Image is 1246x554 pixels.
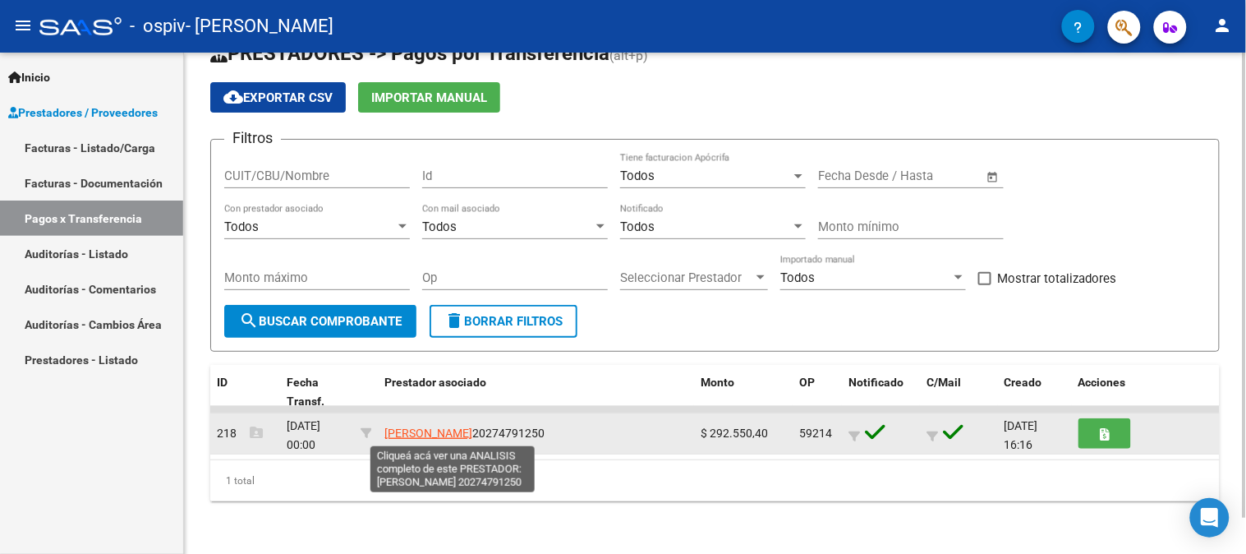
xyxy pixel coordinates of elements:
span: PRESTADORES -> Pagos por Transferencia [210,42,609,65]
button: Open calendar [984,168,1003,187]
h3: Filtros [224,127,281,150]
span: ID [217,376,228,389]
datatable-header-cell: Creado [998,365,1072,419]
div: Open Intercom Messenger [1190,498,1230,538]
span: Todos [224,219,259,234]
span: Todos [620,219,655,234]
datatable-header-cell: C/Mail [920,365,998,419]
button: Borrar Filtros [430,305,577,338]
datatable-header-cell: Fecha Transf. [280,365,354,419]
datatable-header-cell: Prestador asociado [378,365,694,419]
span: Todos [422,219,457,234]
button: Exportar CSV [210,82,346,113]
datatable-header-cell: Acciones [1072,365,1220,419]
span: Importar Manual [371,90,487,105]
span: Prestadores / Proveedores [8,104,158,122]
input: Fecha inicio [818,169,885,183]
span: Inicio [8,68,50,86]
datatable-header-cell: Monto [694,365,793,419]
span: [DATE] 16:16 [1005,419,1038,451]
div: 1 total [210,460,1220,501]
button: Importar Manual [358,82,500,113]
span: Borrar Filtros [444,314,563,329]
mat-icon: search [239,311,259,330]
span: 218 [217,427,263,440]
datatable-header-cell: OP [793,365,842,419]
datatable-header-cell: ID [210,365,280,419]
span: Mostrar totalizadores [998,269,1117,289]
button: Buscar Comprobante [224,305,416,338]
span: Creado [1005,376,1042,389]
span: [PERSON_NAME] [384,427,472,440]
span: Acciones [1078,376,1126,389]
span: (alt+p) [609,48,648,63]
span: Seleccionar Prestador [620,270,753,285]
span: [DATE] 00:00 [287,419,320,451]
span: - ospiv [130,8,186,44]
span: C/Mail [926,376,961,389]
span: Fecha Transf. [287,376,324,408]
span: OP [799,376,815,389]
mat-icon: cloud_download [223,87,243,107]
span: Monto [701,376,734,389]
span: 20274791250 [384,427,545,440]
span: Buscar Comprobante [239,314,402,329]
mat-icon: person [1213,16,1233,35]
span: Todos [780,270,815,285]
span: Exportar CSV [223,90,333,105]
span: 59214 [799,427,832,440]
span: Notificado [848,376,903,389]
span: Prestador asociado [384,376,486,389]
datatable-header-cell: Notificado [842,365,920,419]
span: - [PERSON_NAME] [186,8,333,44]
mat-icon: delete [444,311,464,330]
input: Fecha fin [899,169,979,183]
span: $ 292.550,40 [701,427,768,440]
span: Todos [620,169,655,183]
mat-icon: menu [13,16,33,35]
